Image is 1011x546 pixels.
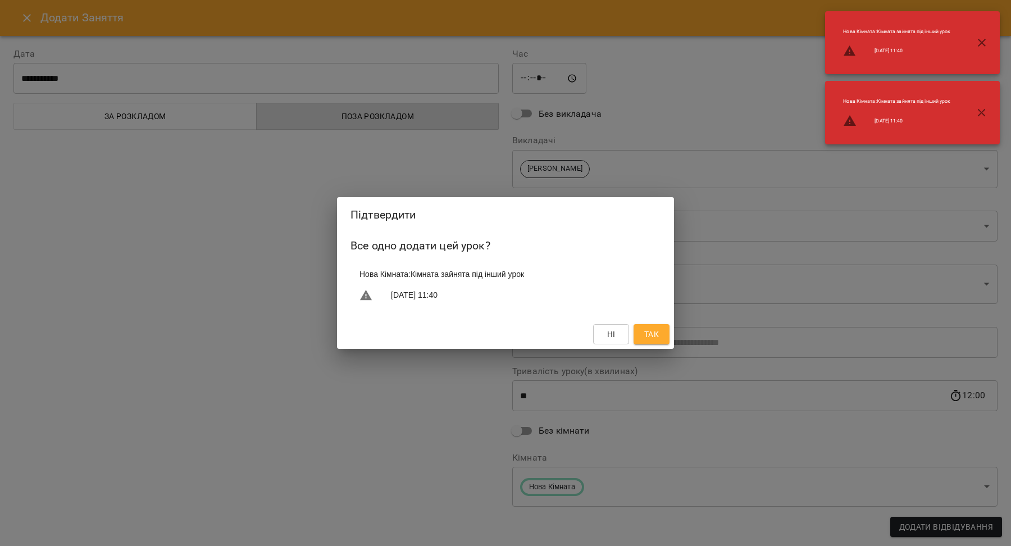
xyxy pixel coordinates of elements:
[350,264,661,284] li: Нова Кімната : Кімната зайнята під інший урок
[350,237,661,254] h6: Все одно додати цей урок?
[350,284,661,307] li: [DATE] 11:40
[834,24,959,40] li: Нова Кімната : Кімната зайнята під інший урок
[834,110,959,132] li: [DATE] 11:40
[607,327,616,341] span: Ні
[834,93,959,110] li: Нова Кімната : Кімната зайнята під інший урок
[834,40,959,62] li: [DATE] 11:40
[644,327,659,341] span: Так
[634,324,670,344] button: Так
[593,324,629,344] button: Ні
[350,206,661,224] h2: Підтвердити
